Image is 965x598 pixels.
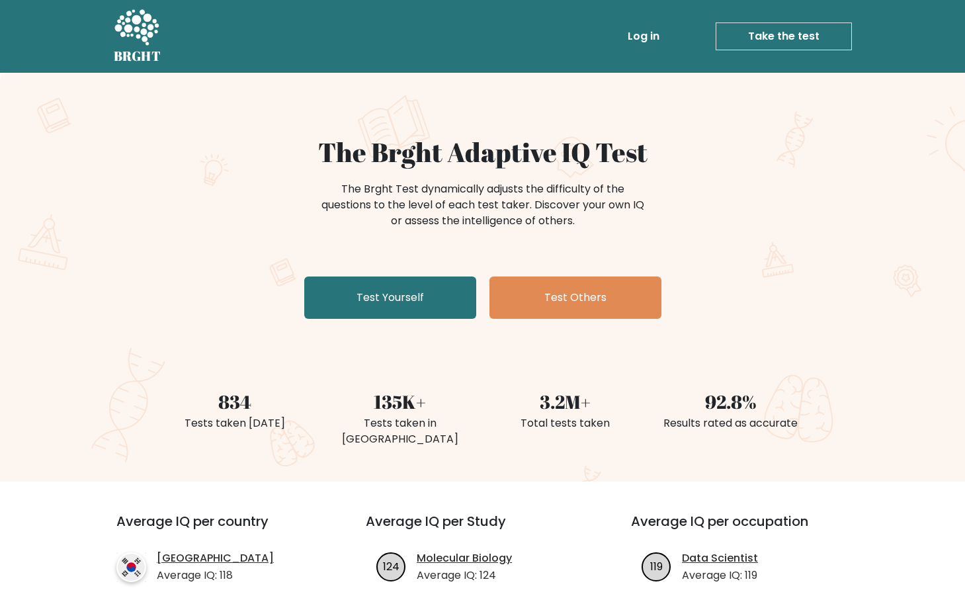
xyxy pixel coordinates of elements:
[489,277,661,319] a: Test Others
[656,388,806,415] div: 92.8%
[622,23,665,50] a: Log in
[160,136,806,168] h1: The Brght Adaptive IQ Test
[682,550,758,566] a: Data Scientist
[317,181,648,229] div: The Brght Test dynamically adjusts the difficulty of the questions to the level of each test take...
[114,5,161,67] a: BRGHT
[682,568,758,583] p: Average IQ: 119
[157,568,274,583] p: Average IQ: 118
[716,22,852,50] a: Take the test
[304,277,476,319] a: Test Yourself
[116,513,318,545] h3: Average IQ per country
[325,415,475,447] div: Tests taken in [GEOGRAPHIC_DATA]
[650,558,663,574] text: 119
[114,48,161,64] h5: BRGHT
[491,388,640,415] div: 3.2M+
[160,415,310,431] div: Tests taken [DATE]
[491,415,640,431] div: Total tests taken
[325,388,475,415] div: 135K+
[383,558,399,574] text: 124
[157,550,274,566] a: [GEOGRAPHIC_DATA]
[160,388,310,415] div: 834
[417,568,512,583] p: Average IQ: 124
[417,550,512,566] a: Molecular Biology
[631,513,864,545] h3: Average IQ per occupation
[116,552,146,582] img: country
[366,513,599,545] h3: Average IQ per Study
[656,415,806,431] div: Results rated as accurate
